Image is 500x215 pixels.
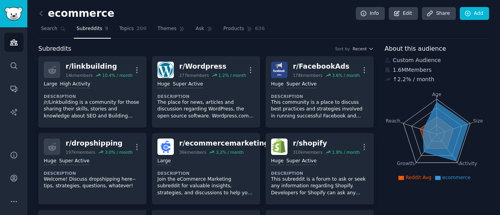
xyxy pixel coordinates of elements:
div: 178k members [293,73,323,78]
span: Search [41,25,57,32]
span: 200 [137,25,147,32]
tspan: Age [432,92,441,97]
a: Search [38,23,68,39]
div: Huge [271,81,284,88]
a: Edit [389,7,418,20]
div: 3.6 % / month [332,73,360,78]
div: r/ FacebookAds [293,62,360,71]
a: Add [460,7,489,20]
div: 10.4 % / month [102,73,133,78]
button: Recent [353,46,374,52]
div: Custom Audience [385,56,489,64]
span: Recent [353,46,367,52]
p: Welcome! Discuss dropshipping here-- tips, strategies, questions, whatever! [44,176,141,190]
a: Share [422,7,455,20]
tspan: Size [473,118,483,123]
div: Large [44,81,57,88]
div: 310k members [293,149,323,155]
a: Ask [193,23,215,39]
dt: Description [271,171,368,176]
img: shopify [271,139,287,155]
p: This subreddit is a forum to ask or seek any information regarding Shopify. Developers for Shopif... [271,176,368,197]
dt: Description [157,171,255,176]
dt: Description [271,94,368,99]
span: Reddit Avg [405,175,431,180]
img: FacebookAds [271,62,287,78]
span: Themes [157,25,177,32]
div: r/ shopify [293,139,360,148]
a: r/dropshipping197kmembers3.0% / monthHugeSuper ActiveDescriptionWelcome! Discuss dropshipping her... [38,133,146,204]
div: Super Active [173,81,203,88]
div: Super Active [286,158,317,165]
div: Sort by [335,46,350,52]
div: 1.6M Members [385,66,489,74]
tspan: Activity [459,161,477,166]
a: Topics200 [116,23,149,39]
a: Info [356,7,385,20]
dt: Description [44,171,141,176]
span: Subreddits [38,44,71,54]
h2: ecommerce [38,7,114,20]
div: Huge [157,81,170,88]
a: Subreddits9 [74,23,111,39]
div: Huge [271,158,284,165]
tspan: Growth [397,161,414,166]
img: Wordpress [157,62,174,78]
a: r/linkbuilding14kmembers10.4% / monthLargeHigh ActivityDescription/r/Linkbuilding is a community ... [38,56,146,128]
span: 9 [105,25,109,32]
a: Themes [155,23,187,39]
div: 3.0 % / month [105,149,132,155]
p: The place for news, articles and discussion regarding WordPress, the open source software. Wordpr... [157,99,255,120]
span: ecommerce [442,175,470,180]
div: Large [157,158,171,165]
div: 14k members [66,73,93,78]
span: About this audience [385,44,446,54]
div: r/ linkbuilding [66,62,132,71]
a: ecommercemarketingr/ecommercemarketing36kmembers3.2% / monthLargeDescriptionJoin the eCommerce Ma... [152,133,260,204]
div: 36k members [179,149,206,155]
div: Super Active [286,81,317,88]
span: Topics [119,25,134,32]
div: High Activity [60,81,90,88]
span: 636 [255,25,265,32]
span: Subreddits [77,25,102,32]
a: Wordpressr/Wordpress277kmembers1.2% / monthHugeSuper ActiveDescriptionThe place for news, article... [152,56,260,128]
p: /r/Linkbuilding is a community for those sharing their skills, stories and knowledge about SEO an... [44,99,141,120]
div: Super Active [59,158,89,165]
tspan: Reach [386,118,400,123]
div: 1.8 % / month [332,149,360,155]
a: shopifyr/shopify310kmembers1.8% / monthHugeSuper ActiveDescriptionThis subreddit is a forum to as... [266,133,374,204]
div: r/ Wordpress [179,62,246,71]
div: 197k members [66,149,95,155]
p: Join the eCommerce Marketing subreddit for valuable insights, strategies, and discussions to help... [157,176,255,197]
img: GummySearch logo [5,7,23,21]
div: 1.2 % / month [218,73,246,78]
div: 3.2 % / month [216,149,244,155]
p: This community is a place to discuss best practices and strategies involved in running successful... [271,99,368,120]
img: ecommercemarketing [157,139,174,155]
div: 277k members [179,73,209,78]
dt: Description [157,94,255,99]
div: Huge [44,158,56,165]
div: ↑ 2.2 % / month [393,75,434,84]
dt: Description [44,94,141,99]
span: Products [223,25,244,32]
div: r/ ecommercemarketing [179,139,269,148]
div: r/ dropshipping [66,139,132,148]
span: Ask [196,25,204,32]
a: FacebookAdsr/FacebookAds178kmembers3.6% / monthHugeSuper ActiveDescriptionThis community is a pla... [266,56,374,128]
a: Products636 [221,23,268,39]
